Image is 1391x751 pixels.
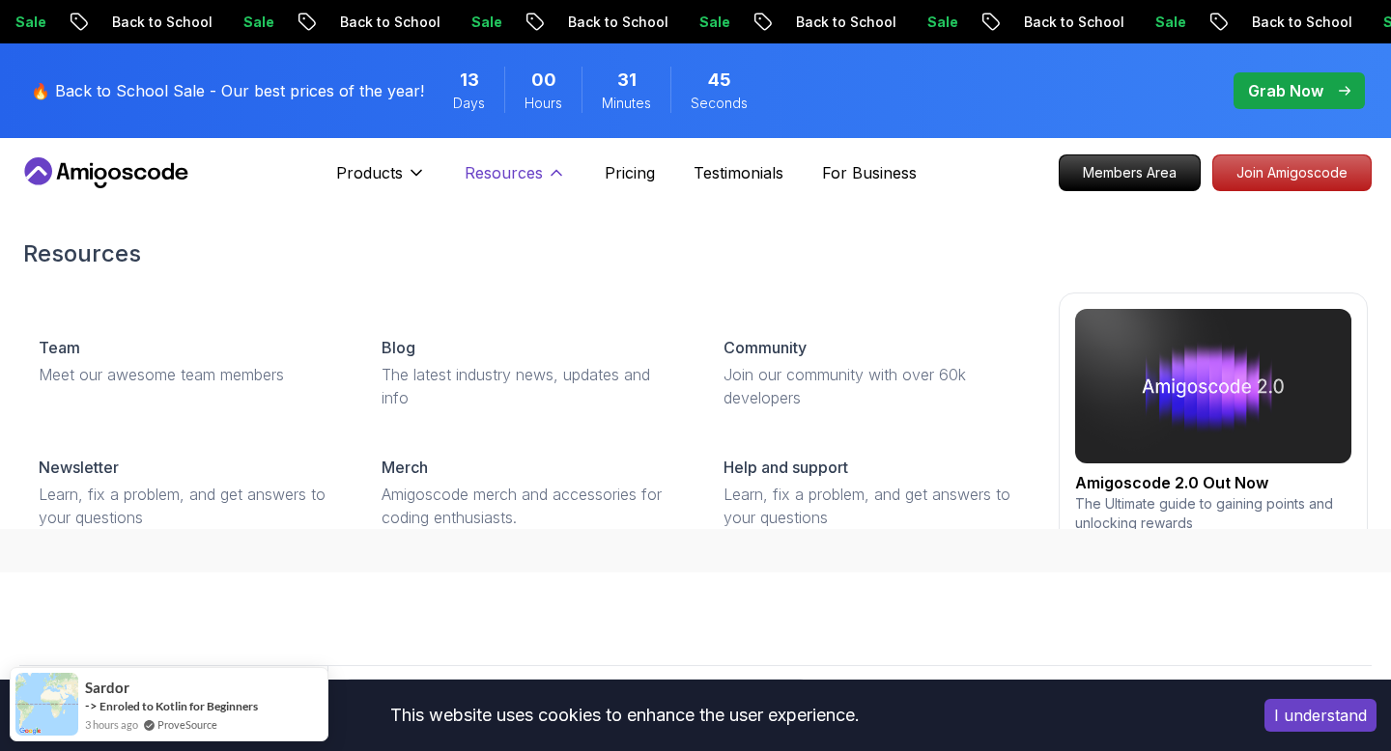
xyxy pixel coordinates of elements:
[382,456,428,479] p: Merch
[465,161,566,200] button: Resources
[183,13,244,32] p: Sale
[1075,494,1351,533] p: The Ultimate guide to gaining points and unlocking rewards
[531,67,556,94] span: 0 Hours
[85,698,98,713] span: ->
[1060,155,1200,190] p: Members Area
[39,456,119,479] p: Newsletter
[382,483,678,529] p: Amigoscode merch and accessories for coding enthusiasts.
[39,483,335,529] p: Learn, fix a problem, and get answers to your questions
[453,94,485,113] span: Days
[1059,292,1368,572] a: amigoscode 2.0Amigoscode 2.0 Out NowThe Ultimate guide to gaining points and unlocking rewards
[525,94,562,113] span: Hours
[724,363,1020,409] p: Join our community with over 60k developers
[51,13,183,32] p: Back to School
[1212,154,1372,191] a: Join Amigoscode
[708,67,731,94] span: 45 Seconds
[460,67,479,94] span: 13 Days
[382,363,678,409] p: The latest industry news, updates and info
[1094,13,1156,32] p: Sale
[336,161,426,200] button: Products
[708,440,1036,544] a: Help and supportLearn, fix a problem, and get answers to your questions
[1264,699,1377,732] button: Accept cookies
[1191,13,1322,32] p: Back to School
[85,716,138,733] span: 3 hours ago
[31,79,424,102] p: 🔥 Back to School Sale - Our best prices of the year!
[724,456,848,479] p: Help and support
[822,161,917,184] a: For Business
[866,13,928,32] p: Sale
[15,673,78,736] img: provesource social proof notification image
[617,67,637,94] span: 31 Minutes
[157,716,217,733] a: ProveSource
[691,94,748,113] span: Seconds
[85,680,129,696] span: Sardor
[14,694,1235,737] div: This website uses cookies to enhance the user experience.
[1075,471,1351,494] h2: Amigoscode 2.0 Out Now
[1322,13,1384,32] p: Sale
[724,336,807,359] p: Community
[605,161,655,184] a: Pricing
[1059,154,1201,191] a: Members Area
[366,440,694,544] a: MerchAmigoscode merch and accessories for coding enthusiasts.
[39,336,80,359] p: Team
[336,161,403,184] p: Products
[735,13,866,32] p: Back to School
[708,320,1036,425] a: CommunityJoin our community with over 60k developers
[694,161,783,184] a: Testimonials
[382,336,415,359] p: Blog
[507,13,639,32] p: Back to School
[1213,155,1371,190] p: Join Amigoscode
[411,13,472,32] p: Sale
[602,94,651,113] span: Minutes
[23,238,1368,269] h2: Resources
[1248,79,1323,102] p: Grab Now
[724,483,1020,529] p: Learn, fix a problem, and get answers to your questions
[1075,309,1351,463] img: amigoscode 2.0
[279,13,411,32] p: Back to School
[366,320,694,425] a: BlogThe latest industry news, updates and info
[639,13,700,32] p: Sale
[465,161,543,184] p: Resources
[963,13,1094,32] p: Back to School
[39,363,335,386] p: Meet our awesome team members
[23,440,351,544] a: NewsletterLearn, fix a problem, and get answers to your questions
[23,320,351,402] a: TeamMeet our awesome team members
[99,699,258,713] a: Enroled to Kotlin for Beginners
